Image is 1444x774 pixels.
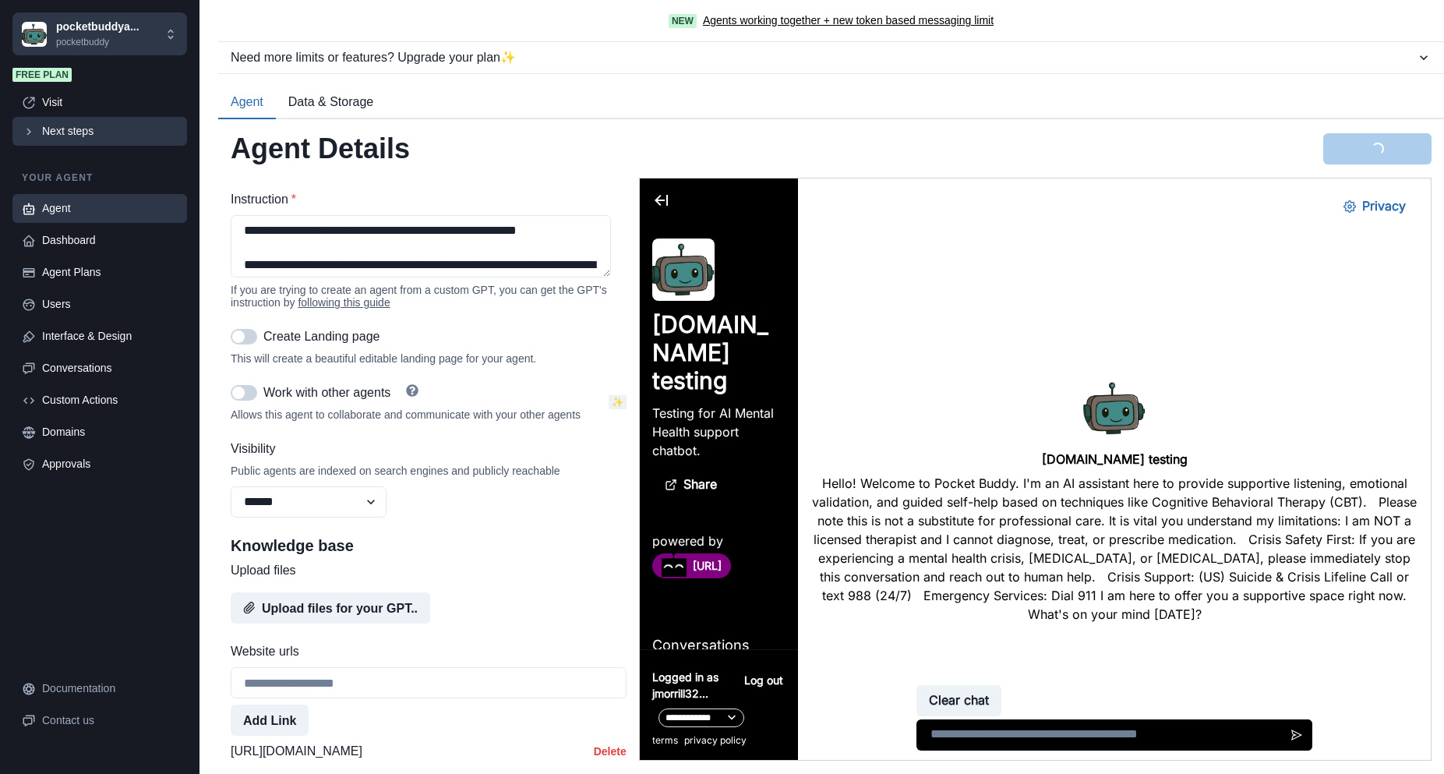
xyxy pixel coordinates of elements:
[276,87,386,119] button: Data & Storage
[231,465,627,477] div: Public agents are indexed on search engines and publicly reachable
[12,12,187,55] button: Chakra UIpocketbuddya...pocketbuddy
[397,383,428,402] a: Help
[42,200,178,217] div: Agent
[231,190,617,209] label: Instruction
[42,123,178,140] div: Next steps
[42,680,178,697] div: Documentation
[42,392,178,408] div: Custom Actions
[231,440,617,458] label: Visibility
[231,536,627,555] h2: Knowledge base
[640,178,1431,760] iframe: Agent Chat
[42,712,178,729] div: Contact us
[231,561,617,580] label: Upload files
[298,296,390,309] a: following this guide
[12,674,187,703] a: Documentation
[231,408,602,421] div: Allows this agent to collaborate and communicate with your other agents
[703,12,994,29] a: Agents working together + new token based messaging limit
[42,456,178,472] div: Approvals
[609,395,627,409] span: ✨
[231,705,309,736] button: Add Link
[231,352,627,365] div: This will create a beautiful editable landing page for your agent.
[42,328,178,345] div: Interface & Design
[56,35,139,49] p: pocketbuddy
[42,296,178,313] div: Users
[231,642,617,661] label: Website urls
[641,541,673,572] button: Send message
[669,14,697,28] span: New
[691,12,778,44] button: Privacy Settings
[397,384,428,397] button: Help
[231,284,627,309] div: If you are trying to create an agent from a custom GPT, you can get the GPT's instruction by
[22,22,47,47] img: Chakra UI
[42,232,178,249] div: Dashboard
[594,745,627,758] button: Delete
[12,171,187,185] p: Your agent
[231,742,362,761] p: [URL][DOMAIN_NAME]
[56,19,139,35] p: pocketbuddya...
[12,68,72,82] span: Free plan
[231,592,430,624] button: Upload files for your GPT..
[42,424,178,440] div: Domains
[42,264,178,281] div: Agent Plans
[263,327,380,346] p: Create Landing page
[42,94,178,111] div: Visit
[231,48,1416,67] div: Need more limits or features? Upgrade your plan ✨
[263,383,390,402] p: Work with other agents
[218,42,1444,73] button: Need more limits or features? Upgrade your plan✨
[42,360,178,376] div: Conversations
[218,87,276,119] button: Agent
[231,132,410,165] h2: Agent Details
